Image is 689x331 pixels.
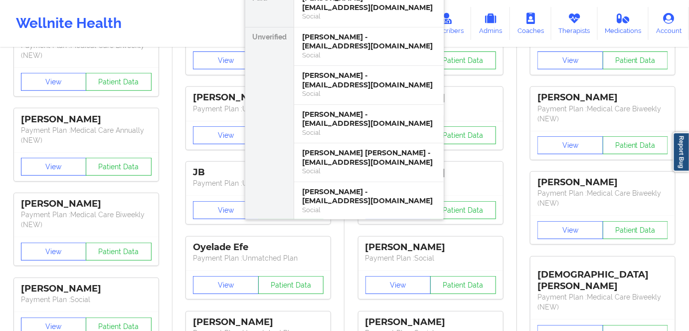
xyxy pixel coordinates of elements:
button: View [193,126,259,144]
div: Social [302,12,436,20]
p: Payment Plan : Medical Care Annually (NEW) [21,125,152,145]
div: [PERSON_NAME] [365,317,496,328]
p: Payment Plan : Medical Care Biweekly (NEW) [21,210,152,230]
button: View [365,276,431,294]
a: Account [649,7,689,40]
button: Patient Data [86,158,152,176]
button: Patient Data [430,51,496,69]
p: Payment Plan : Unmatched Plan [193,104,324,114]
button: Patient Data [603,51,669,69]
div: JB [193,167,324,178]
div: [PERSON_NAME] [21,114,152,125]
button: View [537,136,603,154]
p: Payment Plan : Medical Care Biweekly (NEW) [537,188,668,208]
button: Patient Data [86,243,152,261]
div: [PERSON_NAME] [21,283,152,295]
button: View [193,51,259,69]
p: Payment Plan : Unmatched Plan [193,178,324,188]
div: [PERSON_NAME] - [EMAIL_ADDRESS][DOMAIN_NAME] [302,71,436,89]
button: Patient Data [86,73,152,91]
div: [PERSON_NAME] [PERSON_NAME] - [EMAIL_ADDRESS][DOMAIN_NAME] [302,148,436,167]
button: Patient Data [430,201,496,219]
div: Unverified [245,27,294,221]
div: Social [302,128,436,137]
div: [PERSON_NAME] - [EMAIL_ADDRESS][DOMAIN_NAME] [302,187,436,206]
div: Social [302,51,436,59]
div: [PERSON_NAME] [537,92,668,103]
button: View [537,51,603,69]
button: View [21,158,87,176]
a: Medications [598,7,649,40]
div: Social [302,167,436,175]
button: View [21,73,87,91]
p: Payment Plan : Social [21,295,152,305]
div: [PERSON_NAME] [193,92,324,103]
a: Prescribers [422,7,472,40]
div: Oyelade Efe [193,242,324,253]
a: Admins [471,7,510,40]
a: Coaches [510,7,551,40]
button: View [21,243,87,261]
button: Patient Data [603,136,669,154]
div: [PERSON_NAME] [21,198,152,210]
a: Report Bug [673,132,689,172]
p: Payment Plan : Social [365,253,496,263]
button: Patient Data [430,276,496,294]
button: View [193,276,259,294]
p: Payment Plan : Unmatched Plan [193,253,324,263]
div: Social [302,206,436,214]
button: Patient Data [258,276,324,294]
button: Patient Data [603,221,669,239]
div: [PERSON_NAME] [193,317,324,328]
button: Patient Data [430,126,496,144]
a: Therapists [551,7,598,40]
p: Payment Plan : Medical Care Biweekly (NEW) [537,292,668,312]
div: [PERSON_NAME] - [EMAIL_ADDRESS][DOMAIN_NAME] [302,32,436,51]
p: Payment Plan : Medical Care Biweekly (NEW) [537,104,668,124]
div: [PERSON_NAME] - [EMAIL_ADDRESS][DOMAIN_NAME] [302,110,436,128]
div: [PERSON_NAME] [365,242,496,253]
p: Payment Plan : Medical Care Biweekly (NEW) [21,40,152,60]
div: [DEMOGRAPHIC_DATA][PERSON_NAME] [537,262,668,292]
button: View [537,221,603,239]
div: Social [302,89,436,98]
div: [PERSON_NAME] [537,177,668,188]
button: View [193,201,259,219]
